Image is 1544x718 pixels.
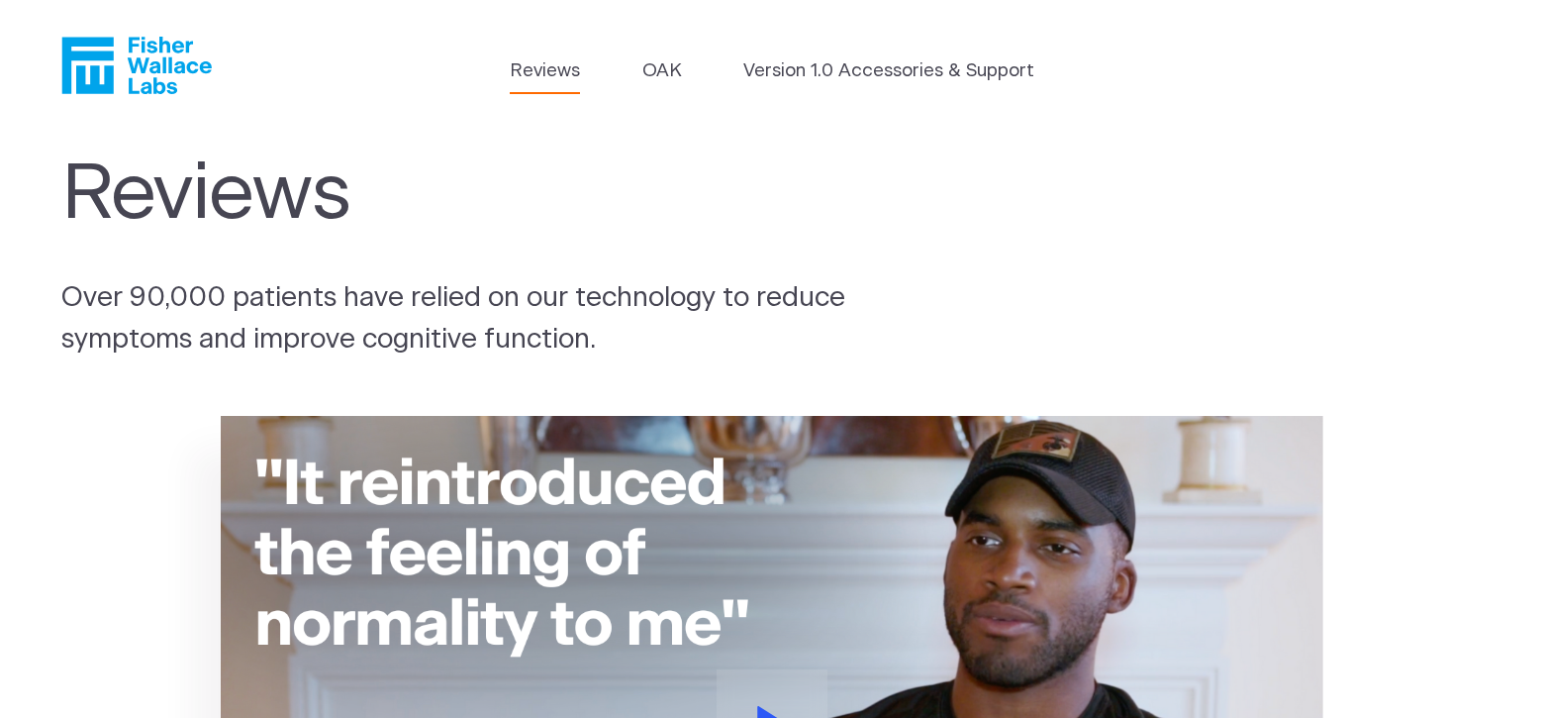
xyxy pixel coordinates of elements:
h1: Reviews [61,150,885,241]
p: Over 90,000 patients have relied on our technology to reduce symptoms and improve cognitive funct... [61,278,926,361]
a: Reviews [510,57,580,85]
a: Version 1.0 Accessories & Support [743,57,1034,85]
a: OAK [642,57,682,85]
a: Fisher Wallace [61,37,212,94]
